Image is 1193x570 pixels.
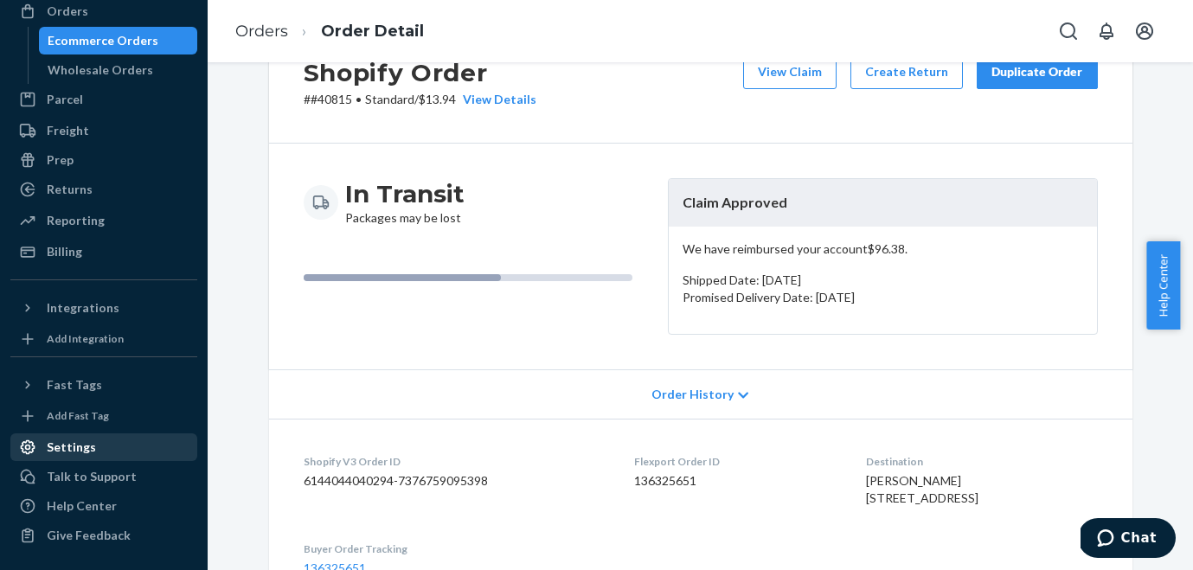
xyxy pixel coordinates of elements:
[1146,241,1180,330] button: Help Center
[47,468,137,485] div: Talk to Support
[47,181,93,198] div: Returns
[47,3,88,20] div: Orders
[10,406,197,426] a: Add Fast Tag
[743,54,837,89] button: View Claim
[10,329,197,349] a: Add Integration
[10,117,197,144] a: Freight
[850,54,963,89] button: Create Return
[304,541,606,556] dt: Buyer Order Tracking
[10,294,197,322] button: Integrations
[235,22,288,41] a: Orders
[683,272,1083,289] p: Shipped Date: [DATE]
[47,299,119,317] div: Integrations
[47,331,124,346] div: Add Integration
[683,240,1083,258] p: We have reimbursed your account $96.38 .
[39,27,198,54] a: Ecommerce Orders
[47,408,109,423] div: Add Fast Tag
[866,454,1097,469] dt: Destination
[47,243,82,260] div: Billing
[10,492,197,520] a: Help Center
[356,92,362,106] span: •
[991,63,1083,80] div: Duplicate Order
[48,61,153,79] div: Wholesale Orders
[10,207,197,234] a: Reporting
[669,179,1097,227] header: Claim Approved
[304,91,536,108] p: # #40815 / $13.94
[10,86,197,113] a: Parcel
[39,56,198,84] a: Wholesale Orders
[10,522,197,549] button: Give Feedback
[10,176,197,203] a: Returns
[1127,14,1162,48] button: Open account menu
[48,32,158,49] div: Ecommerce Orders
[456,91,536,108] button: View Details
[634,454,838,469] dt: Flexport Order ID
[221,6,438,57] ol: breadcrumbs
[47,439,96,456] div: Settings
[683,289,1083,306] p: Promised Delivery Date: [DATE]
[47,376,102,394] div: Fast Tags
[1051,14,1086,48] button: Open Search Box
[1089,14,1124,48] button: Open notifications
[365,92,414,106] span: Standard
[977,54,1098,89] button: Duplicate Order
[345,178,465,227] div: Packages may be lost
[47,497,117,515] div: Help Center
[10,238,197,266] a: Billing
[634,472,838,490] dd: 136325651
[345,178,465,209] h3: In Transit
[304,472,606,490] dd: 6144044040294-7376759095398
[47,91,83,108] div: Parcel
[10,146,197,174] a: Prep
[47,212,105,229] div: Reporting
[304,54,536,91] h2: Shopify Order
[304,454,606,469] dt: Shopify V3 Order ID
[1081,518,1176,561] iframe: Opens a widget where you can chat to one of our agents
[47,122,89,139] div: Freight
[47,527,131,544] div: Give Feedback
[651,386,734,403] span: Order History
[866,473,978,505] span: [PERSON_NAME] [STREET_ADDRESS]
[10,371,197,399] button: Fast Tags
[10,463,197,490] button: Talk to Support
[321,22,424,41] a: Order Detail
[47,151,74,169] div: Prep
[10,433,197,461] a: Settings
